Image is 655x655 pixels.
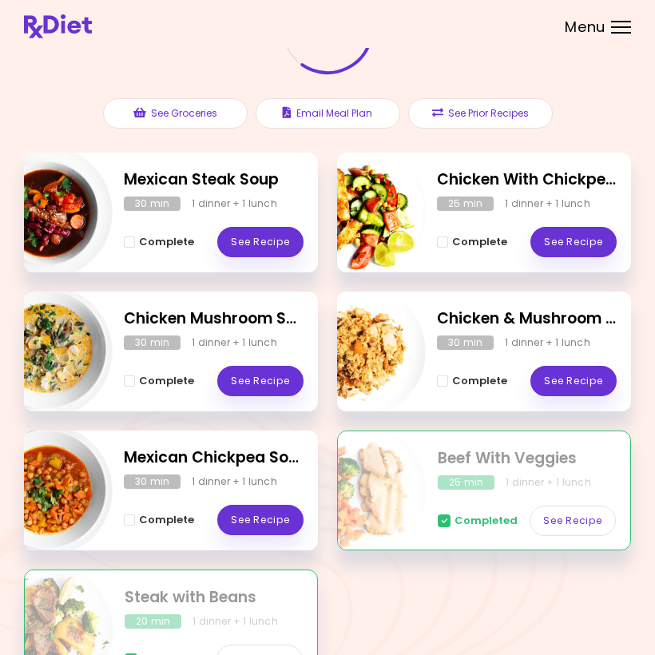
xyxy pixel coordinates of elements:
span: Complete [452,375,507,387]
div: 1 dinner + 1 lunch [505,196,590,211]
img: Info - Beef With Veggies [294,425,427,558]
a: See Recipe - Mexican Chickpea Soup [217,505,304,535]
button: Complete - Mexican Steak Soup [124,232,194,252]
div: 25 min [437,196,494,211]
h2: Chicken & Mushroom Risotto [437,308,617,331]
a: See Recipe - Mexican Steak Soup [217,227,304,257]
h2: Mexican Steak Soup [124,169,304,192]
div: 1 dinner + 1 lunch [192,335,277,350]
div: 30 min [124,196,181,211]
img: Info - Chicken With Chickpea Salad [293,146,426,279]
button: Complete - Chicken With Chickpea Salad [437,232,507,252]
h2: Chicken With Chickpea Salad [437,169,617,192]
a: See Recipe - Beef With Veggies [530,506,616,536]
span: Completed [455,514,518,527]
div: 30 min [437,335,494,350]
img: RxDiet [24,14,92,38]
h2: Chicken Mushroom Soup [124,308,304,331]
div: 1 dinner + 1 lunch [506,475,591,490]
span: Menu [565,20,605,34]
div: 1 dinner + 1 lunch [192,474,277,489]
button: See Groceries [103,98,248,129]
button: Complete - Chicken Mushroom Soup [124,371,194,391]
a: See Recipe - Chicken Mushroom Soup [217,366,304,396]
img: Info - Chicken & Mushroom Risotto [293,285,426,418]
span: Complete [139,375,194,387]
button: Complete - Mexican Chickpea Soup [124,510,194,530]
button: Email Meal Plan [256,98,400,129]
h2: Steak with Beans [125,586,303,609]
div: 30 min [124,474,181,489]
button: Complete - Chicken & Mushroom Risotto [437,371,507,391]
div: 20 min [125,614,181,629]
div: 1 dinner + 1 lunch [505,335,590,350]
span: Complete [139,236,194,248]
h2: Beef With Veggies [438,447,616,470]
div: 30 min [124,335,181,350]
div: 1 dinner + 1 lunch [193,614,278,629]
span: Complete [452,236,507,248]
h2: Mexican Chickpea Soup [124,447,304,470]
a: See Recipe - Chicken & Mushroom Risotto [530,366,617,396]
button: See Prior Recipes [408,98,553,129]
span: Complete [139,514,194,526]
div: 1 dinner + 1 lunch [192,196,277,211]
a: See Recipe - Chicken With Chickpea Salad [530,227,617,257]
div: 25 min [438,475,494,490]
